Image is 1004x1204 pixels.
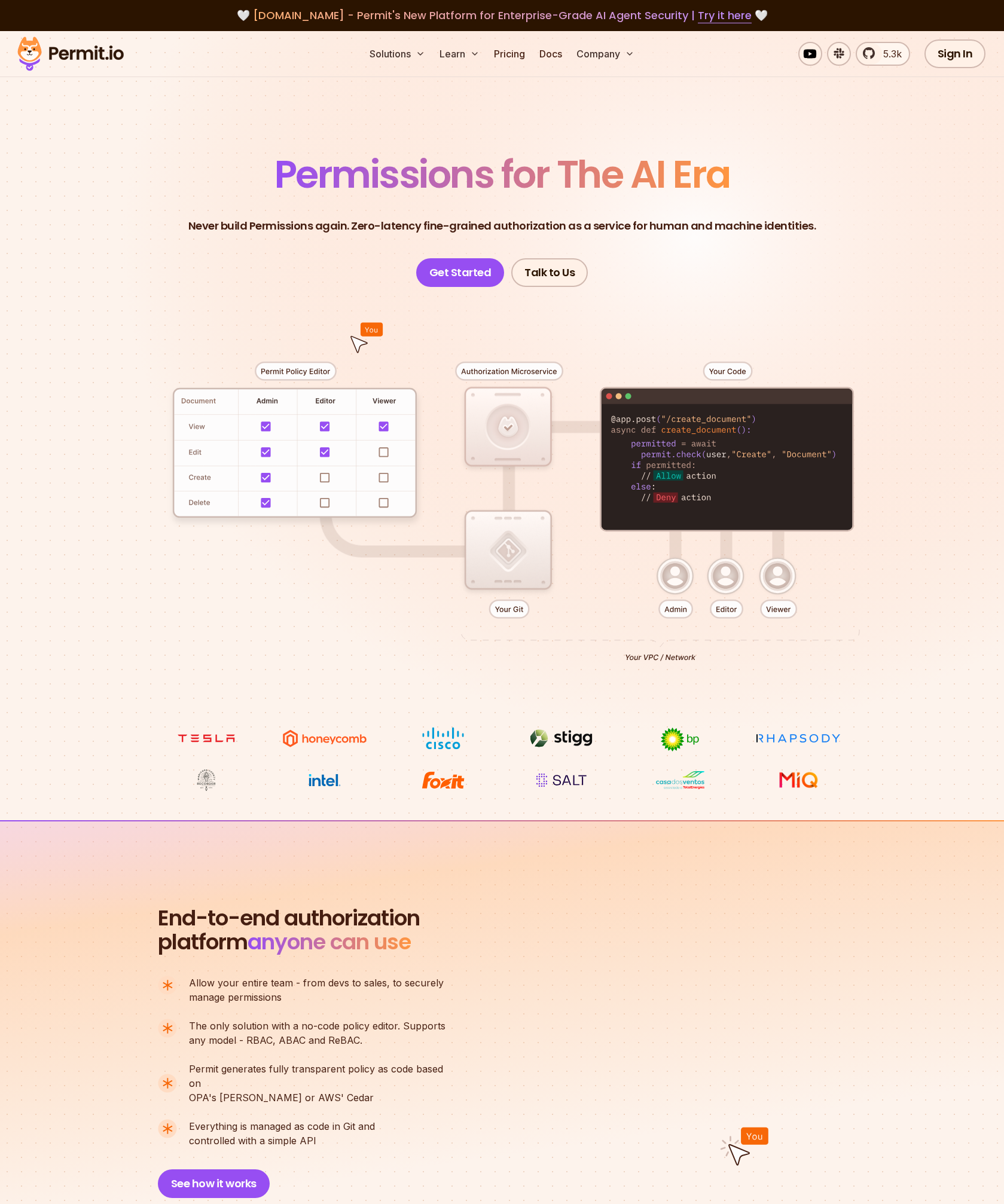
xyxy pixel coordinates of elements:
span: Allow your entire team - from devs to sales, to securely [189,976,444,990]
img: Intel [280,769,370,792]
img: bp [635,727,725,752]
img: Cisco [398,727,488,750]
img: tesla [161,727,251,750]
span: End-to-end authorization [158,906,420,930]
p: Never build Permissions again. Zero-latency fine-grained authorization as a service for human and... [188,218,816,234]
span: [DOMAIN_NAME] - Permit's New Platform for Enterprise-Grade AI Agent Security | [253,8,752,23]
a: Docs [535,42,567,66]
span: The only solution with a no-code policy editor. Supports [189,1019,445,1033]
button: Learn [435,42,484,66]
div: 🤍 🤍 [29,7,975,24]
img: Permit logo [12,33,129,74]
a: Sign In [924,39,986,68]
img: Maricopa County Recorder\'s Office [161,769,251,792]
p: manage permissions [189,976,444,1004]
a: Get Started [416,258,505,287]
img: Rhapsody Health [753,727,843,750]
img: MIQ [758,770,838,790]
button: See how it works [158,1169,270,1198]
a: 5.3k [856,42,910,66]
img: salt [517,769,606,792]
span: anyone can use [248,927,411,957]
a: Pricing [489,42,530,66]
h2: platform [158,906,420,954]
img: Foxit [398,769,488,792]
p: controlled with a simple API [189,1119,375,1148]
span: Permit generates fully transparent policy as code based on [189,1062,456,1090]
span: 5.3k [876,47,902,61]
p: OPA's [PERSON_NAME] or AWS' Cedar [189,1062,456,1105]
button: Company [572,42,639,66]
img: Stigg [517,727,606,750]
p: any model - RBAC, ABAC and ReBAC. [189,1019,445,1047]
img: Honeycomb [280,727,370,750]
span: Everything is managed as code in Git and [189,1119,375,1133]
a: Try it here [698,8,752,23]
img: Casa dos Ventos [635,769,725,792]
button: Solutions [365,42,430,66]
a: Talk to Us [511,258,588,287]
span: Permissions for The AI Era [274,148,730,201]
